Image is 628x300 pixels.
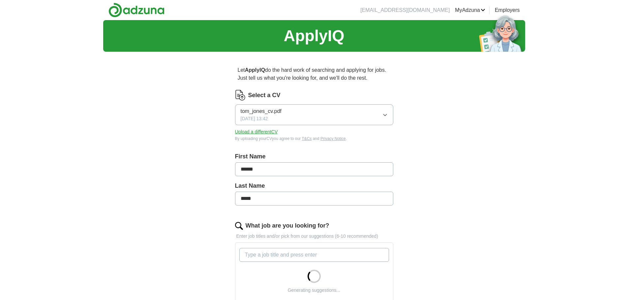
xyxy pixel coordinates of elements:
label: Select a CV [248,91,281,100]
p: Enter job titles and/or pick from our suggestions (6-10 recommended) [235,233,393,240]
a: Privacy Notice [320,136,346,141]
a: Employers [495,6,520,14]
label: Last Name [235,181,393,190]
img: search.png [235,222,243,230]
li: [EMAIL_ADDRESS][DOMAIN_NAME] [360,6,450,14]
div: Generating suggestions... [288,287,341,294]
a: T&Cs [302,136,312,141]
div: By uploading your CV you agree to our and . [235,136,393,142]
strong: ApplyIQ [245,67,265,73]
p: Let do the hard work of searching and applying for jobs. Just tell us what you're looking for, an... [235,64,393,85]
a: MyAdzuna [455,6,485,14]
span: tom_jones_cv.pdf [241,107,282,115]
label: What job are you looking for? [246,221,329,230]
input: Type a job title and press enter [239,248,389,262]
button: tom_jones_cv.pdf[DATE] 13:42 [235,104,393,125]
label: First Name [235,152,393,161]
span: [DATE] 13:42 [241,115,268,122]
img: Adzuna logo [108,3,164,17]
img: CV Icon [235,90,246,100]
h1: ApplyIQ [284,24,344,48]
button: Upload a differentCV [235,128,278,135]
